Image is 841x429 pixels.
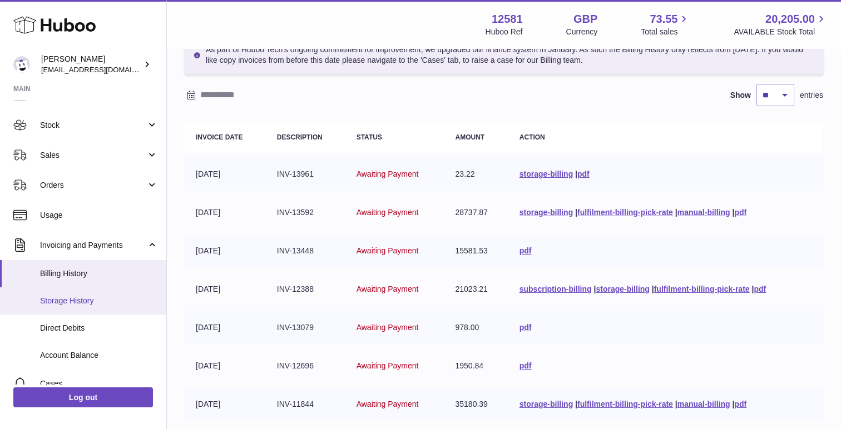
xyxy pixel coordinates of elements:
[566,27,598,37] div: Currency
[357,246,419,255] span: Awaiting Payment
[196,133,243,141] strong: Invoice Date
[520,400,573,408] a: storage-billing
[765,12,815,27] span: 20,205.00
[575,208,577,217] span: |
[520,285,592,293] a: subscription-billing
[40,180,146,191] span: Orders
[444,350,508,382] td: 1950.84
[185,235,266,267] td: [DATE]
[577,400,673,408] a: fulfilment-billing-pick-rate
[185,196,266,229] td: [DATE]
[357,169,419,178] span: Awaiting Payment
[185,35,823,75] div: As part of Huboo Tech's ongoing commitment for improvement, we upgraded our finance system in Jan...
[41,65,164,74] span: [EMAIL_ADDRESS][DOMAIN_NAME]
[492,12,523,27] strong: 12581
[520,169,573,178] a: storage-billing
[357,133,382,141] strong: Status
[40,378,158,389] span: Cases
[751,285,754,293] span: |
[40,120,146,131] span: Stock
[444,196,508,229] td: 28737.87
[40,240,146,251] span: Invoicing and Payments
[266,350,345,382] td: INV-12696
[800,90,823,101] span: entries
[675,400,677,408] span: |
[730,90,751,101] label: Show
[520,361,532,370] a: pdf
[266,388,345,421] td: INV-11844
[357,323,419,332] span: Awaiting Payment
[677,208,730,217] a: manual-billing
[41,54,141,75] div: [PERSON_NAME]
[185,158,266,191] td: [DATE]
[734,400,746,408] a: pdf
[596,285,649,293] a: storage-billing
[266,311,345,344] td: INV-13079
[40,210,158,221] span: Usage
[732,400,734,408] span: |
[575,169,577,178] span: |
[444,273,508,306] td: 21023.21
[185,350,266,382] td: [DATE]
[444,311,508,344] td: 978.00
[520,208,573,217] a: storage-billing
[654,285,750,293] a: fulfilment-billing-pick-rate
[520,133,545,141] strong: Action
[357,285,419,293] span: Awaiting Payment
[357,361,419,370] span: Awaiting Payment
[185,311,266,344] td: [DATE]
[577,169,590,178] a: pdf
[444,158,508,191] td: 23.22
[732,208,734,217] span: |
[444,388,508,421] td: 35180.39
[675,208,677,217] span: |
[650,12,677,27] span: 73.55
[40,150,146,161] span: Sales
[641,12,690,37] a: 73.55 Total sales
[577,208,673,217] a: fulfilment-billing-pick-rate
[13,56,30,73] img: internalAdmin-12581@internal.huboo.com
[594,285,596,293] span: |
[13,387,153,407] a: Log out
[677,400,730,408] a: manual-billing
[185,388,266,421] td: [DATE]
[573,12,597,27] strong: GBP
[357,208,419,217] span: Awaiting Payment
[40,350,158,361] span: Account Balance
[734,27,828,37] span: AVAILABLE Stock Total
[40,268,158,279] span: Billing History
[575,400,577,408] span: |
[266,158,345,191] td: INV-13961
[185,273,266,306] td: [DATE]
[455,133,484,141] strong: Amount
[734,208,746,217] a: pdf
[641,27,690,37] span: Total sales
[486,27,523,37] div: Huboo Ref
[754,285,766,293] a: pdf
[266,235,345,267] td: INV-13448
[444,235,508,267] td: 15581.53
[266,273,345,306] td: INV-12388
[357,400,419,408] span: Awaiting Payment
[520,323,532,332] a: pdf
[734,12,828,37] a: 20,205.00 AVAILABLE Stock Total
[277,133,323,141] strong: Description
[40,296,158,306] span: Storage History
[40,323,158,333] span: Direct Debits
[520,246,532,255] a: pdf
[652,285,654,293] span: |
[266,196,345,229] td: INV-13592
